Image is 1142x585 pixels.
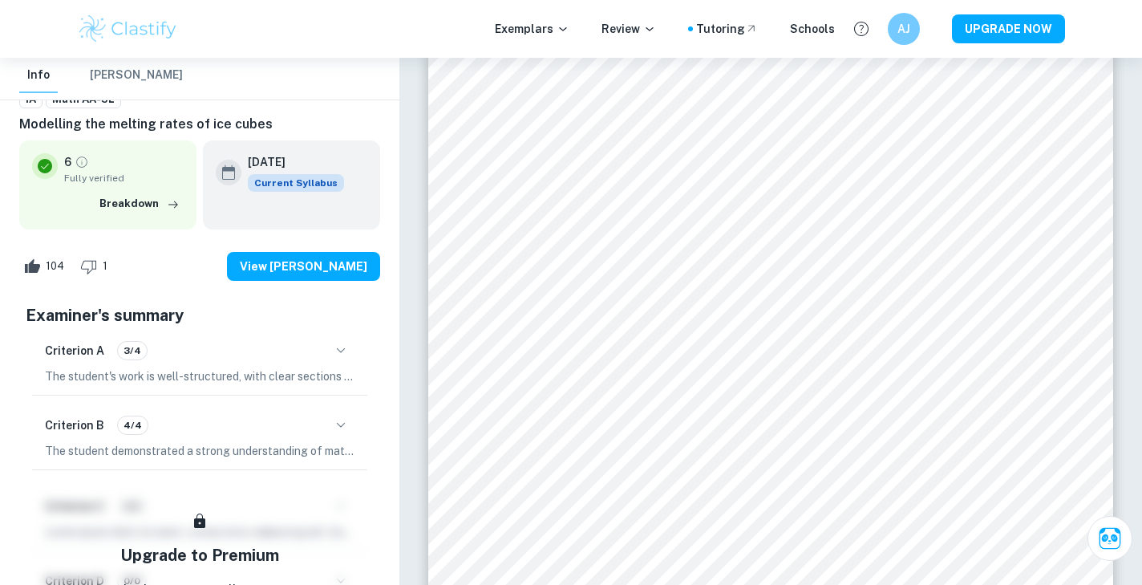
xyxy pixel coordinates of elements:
span: Fully verified [64,171,184,185]
p: The student's work is well-structured, with clear sections such as introduction, body, and conclu... [45,368,354,385]
button: Help and Feedback [848,15,875,43]
span: 3/4 [118,343,147,358]
p: The student demonstrated a strong understanding of mathematical notation and terminology, consist... [45,442,354,460]
h6: [DATE] [248,153,331,171]
p: 6 [64,153,71,171]
h6: Criterion A [45,342,104,360]
button: Info [19,58,58,93]
a: Grade fully verified [75,155,89,169]
button: [PERSON_NAME] [90,58,183,93]
a: Schools [790,20,835,38]
img: Clastify logo [77,13,179,45]
span: 104 [37,258,73,274]
div: Dislike [76,254,116,279]
h6: Modelling the melting rates of ice cubes [19,115,380,134]
div: This exemplar is based on the current syllabus. Feel free to refer to it for inspiration/ideas wh... [248,174,344,192]
button: AJ [888,13,920,45]
span: 1 [94,258,116,274]
div: Like [19,254,73,279]
span: Current Syllabus [248,174,344,192]
a: Tutoring [696,20,758,38]
h5: Upgrade to Premium [120,543,279,567]
h6: Criterion B [45,416,104,434]
p: Review [601,20,656,38]
button: Ask Clai [1087,516,1132,561]
span: 4/4 [118,418,148,433]
h6: AJ [895,20,913,38]
button: Breakdown [95,192,184,216]
button: View [PERSON_NAME] [227,252,380,281]
h5: Examiner's summary [26,303,374,327]
button: UPGRADE NOW [952,14,1065,43]
p: Exemplars [495,20,569,38]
